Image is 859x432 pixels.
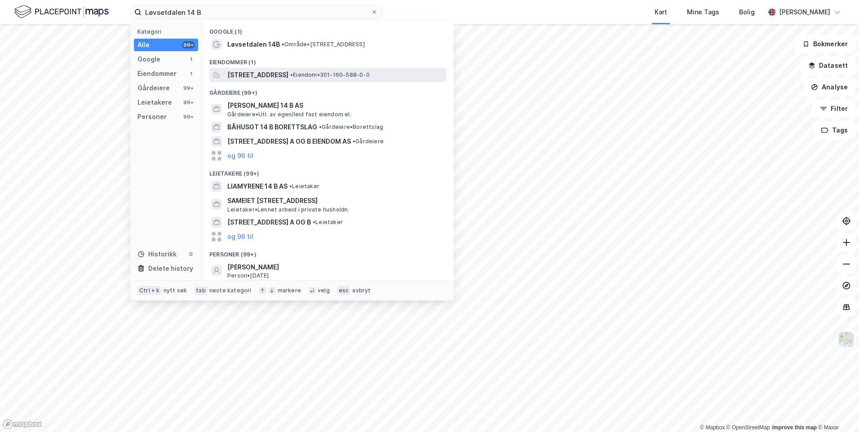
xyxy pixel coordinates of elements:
[319,123,322,130] span: •
[700,424,725,431] a: Mapbox
[137,40,150,50] div: Alle
[137,286,162,295] div: Ctrl + k
[772,424,817,431] a: Improve this map
[814,121,855,139] button: Tags
[289,183,292,190] span: •
[838,331,855,348] img: Z
[814,389,859,432] iframe: Chat Widget
[227,231,253,242] button: og 96 til
[137,111,167,122] div: Personer
[182,99,195,106] div: 99+
[202,163,454,179] div: Leietakere (99+)
[227,122,317,132] span: BÅHUSGT 14 B BORETTSLAG
[803,78,855,96] button: Analyse
[137,54,160,65] div: Google
[194,286,208,295] div: tab
[3,419,42,429] a: Mapbox homepage
[318,287,330,294] div: velg
[227,195,443,206] span: SAMEIET [STREET_ADDRESS]
[182,84,195,92] div: 99+
[227,136,351,147] span: [STREET_ADDRESS] A OG B EIENDOM AS
[795,35,855,53] button: Bokmerker
[289,183,319,190] span: Leietaker
[687,7,719,18] div: Mine Tags
[137,68,177,79] div: Eiendommer
[187,251,195,258] div: 0
[137,97,172,108] div: Leietakere
[278,287,301,294] div: markere
[137,249,177,260] div: Historikk
[812,100,855,118] button: Filter
[227,150,253,161] button: og 96 til
[202,82,454,98] div: Gårdeiere (99+)
[182,113,195,120] div: 99+
[353,138,355,145] span: •
[337,286,351,295] div: esc
[739,7,755,18] div: Bolig
[319,123,383,131] span: Gårdeiere • Borettslag
[227,181,288,192] span: LIAMYRENE 14 B AS
[282,41,284,48] span: •
[137,83,170,93] div: Gårdeiere
[227,262,443,273] span: [PERSON_NAME]
[202,52,454,68] div: Eiendommer (1)
[14,4,109,20] img: logo.f888ab2527a4732fd821a326f86c7f29.svg
[202,244,454,260] div: Personer (99+)
[182,41,195,48] div: 99+
[801,57,855,75] button: Datasett
[227,39,280,50] span: Løvsetdalen 14B
[148,263,193,274] div: Delete history
[164,287,187,294] div: nytt søk
[655,7,667,18] div: Kart
[187,70,195,77] div: 1
[353,138,384,145] span: Gårdeiere
[227,206,350,213] span: Leietaker • Lønnet arbeid i private husholdn.
[779,7,830,18] div: [PERSON_NAME]
[227,100,443,111] span: [PERSON_NAME] 14 B AS
[313,219,343,226] span: Leietaker
[290,71,370,79] span: Eiendom • 301-160-588-0-0
[227,272,269,279] span: Person • [DATE]
[282,41,365,48] span: Område • [STREET_ADDRESS]
[227,217,311,228] span: [STREET_ADDRESS] A OG B
[352,287,371,294] div: avbryt
[227,111,351,118] span: Gårdeiere • Utl. av egen/leid fast eiendom el.
[142,5,371,19] input: Søk på adresse, matrikkel, gårdeiere, leietakere eller personer
[290,71,293,78] span: •
[209,287,252,294] div: neste kategori
[313,219,315,225] span: •
[187,56,195,63] div: 1
[137,28,198,35] div: Kategori
[202,21,454,37] div: Google (1)
[227,70,288,80] span: [STREET_ADDRESS]
[726,424,770,431] a: OpenStreetMap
